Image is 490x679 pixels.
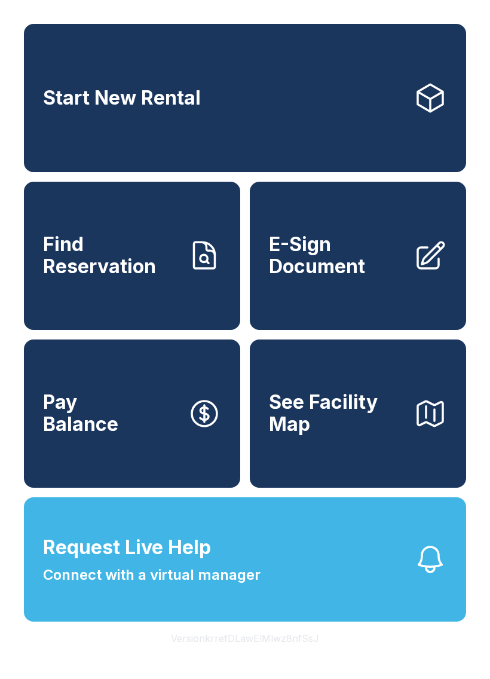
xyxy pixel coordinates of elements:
button: VersionkrrefDLawElMlwz8nfSsJ [161,622,329,655]
a: E-Sign Document [250,182,466,330]
span: See Facility Map [269,392,404,435]
button: Request Live HelpConnect with a virtual manager [24,497,466,622]
span: Connect with a virtual manager [43,564,261,586]
span: E-Sign Document [269,234,404,277]
a: Find Reservation [24,182,240,330]
a: Start New Rental [24,24,466,172]
button: See Facility Map [250,339,466,488]
span: Pay Balance [43,392,118,435]
span: Request Live Help [43,533,211,562]
span: Start New Rental [43,87,201,109]
button: PayBalance [24,339,240,488]
span: Find Reservation [43,234,178,277]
